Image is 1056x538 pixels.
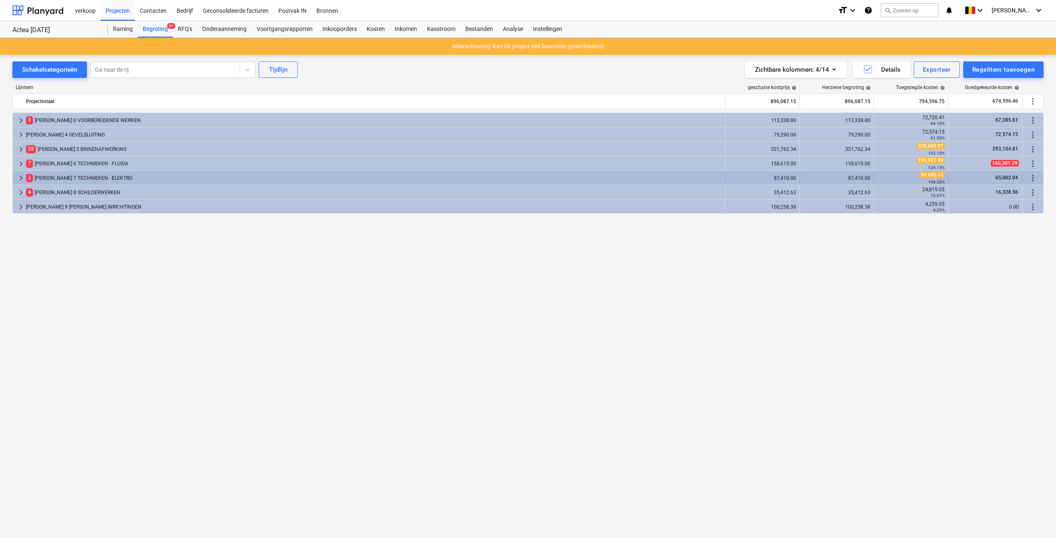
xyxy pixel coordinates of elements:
small: 102.13% [928,151,945,155]
i: keyboard_arrow_down [848,5,858,15]
div: Actea [DATE] [12,26,98,35]
span: help [790,85,797,90]
a: Bestanden [460,21,498,38]
div: 4,259.05 [877,201,945,213]
button: Zichtbare kolommen:4/14 [745,61,846,78]
div: 100,258.38 [729,204,796,210]
i: keyboard_arrow_down [975,5,985,15]
small: 70.07% [931,193,945,198]
span: keyboard_arrow_right [16,202,26,212]
div: 79,290.00 [729,132,796,138]
span: keyboard_arrow_right [16,188,26,197]
div: Toegezegde kosten [896,85,945,90]
span: keyboard_arrow_right [16,173,26,183]
div: Lijnitem [12,85,726,90]
span: Meer acties [1028,144,1038,154]
span: keyboard_arrow_right [16,159,26,169]
div: 321,762.34 [803,146,870,152]
span: 160,301.29 [991,160,1019,167]
div: 896,087.15 [729,95,796,108]
span: Meer acties [1028,130,1038,140]
span: search [884,7,891,14]
div: [PERSON_NAME] 6 TECHNIEKEN - FLUIDA [26,157,722,170]
i: notifications [945,5,953,15]
div: 158,615.00 [729,161,796,167]
div: 113,338.80 [729,117,796,123]
div: 113,338.80 [803,117,870,123]
span: Meer acties [1028,96,1038,106]
button: Exporteer [914,61,960,78]
div: Goedgekeurde kosten [965,85,1019,90]
a: Inkomen [390,21,422,38]
span: 328,609.97 [917,143,945,149]
iframe: Chat Widget [1015,498,1056,538]
a: Kasstroom [422,21,460,38]
small: 64.16% [931,121,945,126]
div: Schakelcategorieën [22,64,77,75]
span: 293,104.81 [992,146,1019,152]
div: Kosten [362,21,390,38]
div: 72,720.41 [877,115,945,126]
span: 67,285.61 [995,117,1019,123]
i: Kennis basis [864,5,872,15]
a: RFQ's [173,21,197,38]
p: Waarschuwing: Kan dit project niet bewerken (gearchiveerd) [452,42,605,51]
span: 72,574.15 [995,132,1019,137]
button: Schakelcategorieën [12,61,87,78]
div: 896,087.15 [803,95,870,108]
div: [PERSON_NAME] 7 TECHNIEKEN - ELEKTRO [26,172,722,185]
a: Inkooporders [318,21,362,38]
span: keyboard_arrow_right [16,130,26,140]
div: 87,410.00 [803,175,870,181]
div: geschatte kostprijs [748,85,797,90]
i: format_size [838,5,848,15]
div: Projecttotaal [26,95,722,108]
div: Raming [108,21,138,38]
i: keyboard_arrow_down [1034,5,1044,15]
button: Tijdlijn [259,61,298,78]
div: [PERSON_NAME] 4 GEVELSLUITING [26,128,722,141]
span: 4 [26,188,33,196]
span: Meer acties [1028,188,1038,197]
button: Regelitem toevoegen [963,61,1044,78]
div: 72,574.15 [877,129,945,141]
div: [PERSON_NAME] 0 VOORBEREIDENDE WERKEN [26,114,722,127]
span: 9+ [167,23,175,29]
div: 35,412.63 [729,190,796,195]
small: 124.15% [928,165,945,170]
a: Instellingen [528,21,567,38]
a: Onderaanneming [197,21,252,38]
div: 87,410.00 [729,175,796,181]
div: 0.00 [952,204,1019,210]
div: Regelitem toevoegen [972,64,1035,75]
div: Tijdlijn [269,64,288,75]
span: Meer acties [1028,159,1038,169]
span: 196,927.99 [917,157,945,164]
span: keyboard_arrow_right [16,115,26,125]
div: Details [863,64,900,75]
button: Zoeken op [881,3,938,17]
div: 100,258.38 [803,204,870,210]
a: Voortgangsrapporten [252,21,318,38]
div: 24,815.05 [877,187,945,198]
a: Begroting9+ [138,21,173,38]
div: Chatwidget [1015,498,1056,538]
span: 3 [26,174,33,182]
span: 3 [26,116,33,124]
div: 794,596.75 [877,95,945,108]
div: [PERSON_NAME] 8 SCHILDERWERKEN [26,186,722,199]
div: Zichtbare kolommen : 4/14 [755,64,837,75]
div: 158,615.00 [803,161,870,167]
small: 108.33% [928,180,945,184]
span: [PERSON_NAME] [992,7,1033,14]
a: Analyse [498,21,528,38]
